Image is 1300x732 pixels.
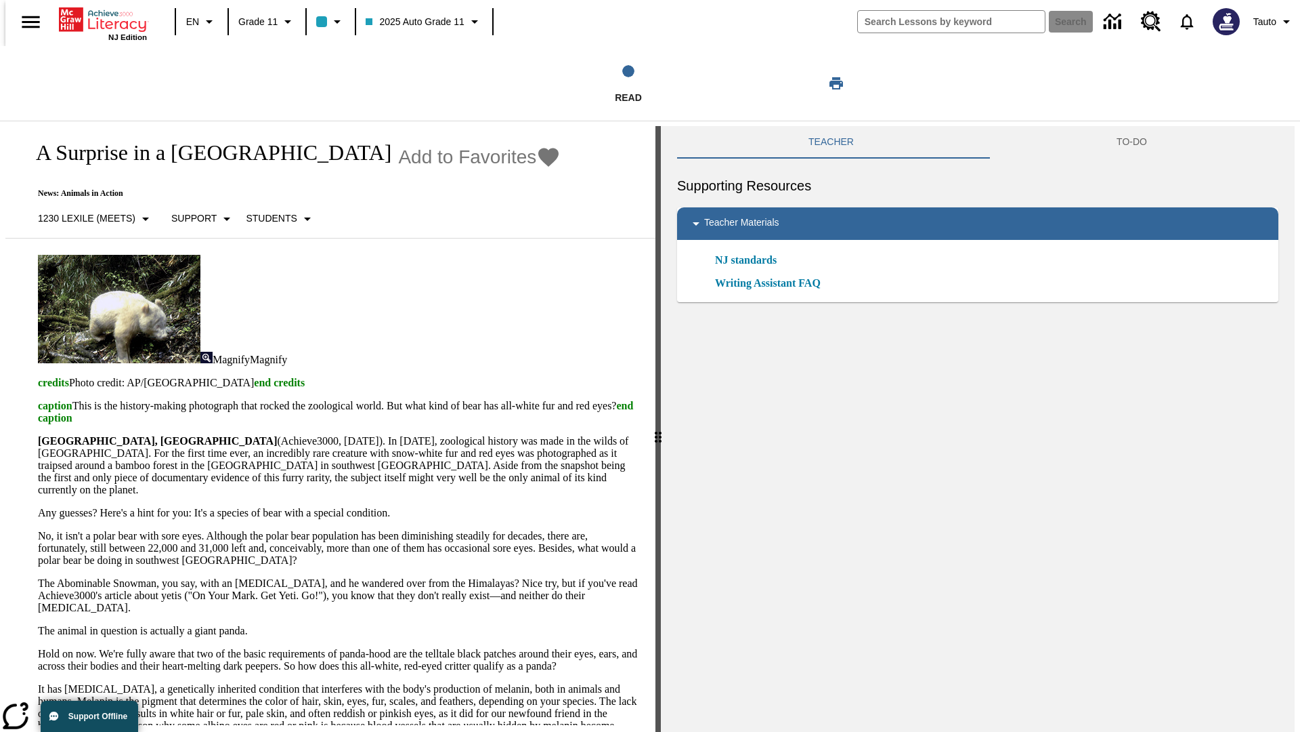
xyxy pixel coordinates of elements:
[250,354,287,365] span: Magnify
[240,207,320,231] button: Select Student
[38,530,639,567] p: No, it isn't a polar bear with sore eyes. Although the polar bear population has been diminishing...
[1096,3,1133,41] a: Data Center
[615,92,642,103] span: Read
[38,435,639,496] p: (Achieve3000, [DATE]). In [DATE], zoological history was made in the wilds of [GEOGRAPHIC_DATA]. ...
[38,507,639,519] p: Any guesses? Here's a hint for you: It's a species of bear with a special condition.
[38,377,639,389] p: Photo credit: AP/[GEOGRAPHIC_DATA]
[715,275,829,291] a: Writing Assistant FAQ
[1205,4,1248,39] button: Select a new avatar
[38,255,200,363] img: albino pandas in China are sometimes mistaken for polar bears
[108,33,147,41] span: NJ Edition
[677,207,1278,240] div: Teacher Materials
[22,188,561,199] p: News: Animals in Action
[1248,9,1300,34] button: Profile/Settings
[1169,4,1205,39] a: Notifications
[1213,8,1240,35] img: Avatar
[166,207,240,231] button: Scaffolds, Support
[858,11,1045,33] input: search field
[254,377,305,388] span: end credits
[815,71,858,96] button: Print
[1133,3,1169,40] a: Resource Center, Will open in new tab
[1253,15,1276,29] span: Tauto
[366,15,464,29] span: 2025 Auto Grade 11
[200,352,213,363] img: Magnify
[704,216,779,232] p: Teacher Materials
[38,400,633,424] span: end caption
[38,211,135,226] p: 1230 Lexile (Meets)
[41,701,138,732] button: Support Offline
[677,126,1278,159] div: Instructional Panel Tabs
[453,46,804,121] button: Read step 1 of 1
[68,712,127,721] span: Support Offline
[715,252,785,268] a: NJ standards
[38,400,72,411] span: caption
[38,577,639,614] p: The Abominable Snowman, you say, with an [MEDICAL_DATA], and he wandered over from the Himalayas?...
[233,9,301,34] button: Grade: Grade 11, Select a grade
[677,126,985,159] button: Teacher
[180,9,223,34] button: Language: EN, Select a language
[38,377,69,388] span: credits
[677,175,1278,197] h6: Supporting Resources
[238,15,278,29] span: Grade 11
[360,9,487,34] button: Class: 2025 Auto Grade 11, Select your class
[661,126,1295,732] div: activity
[38,400,639,424] p: This is the history-making photograph that rocked the zoological world. But what kind of bear has...
[59,5,147,41] div: Home
[311,9,351,34] button: Class color is light blue. Change class color
[246,211,297,226] p: Students
[213,354,250,365] span: Magnify
[38,648,639,672] p: Hold on now. We're fully aware that two of the basic requirements of panda-hood are the telltale ...
[186,15,199,29] span: EN
[5,126,655,725] div: reading
[398,146,536,168] span: Add to Favorites
[38,625,639,637] p: The animal in question is actually a giant panda.
[22,140,391,165] h1: A Surprise in a [GEOGRAPHIC_DATA]
[32,207,159,231] button: Select Lexile, 1230 Lexile (Meets)
[171,211,217,226] p: Support
[38,435,277,447] strong: [GEOGRAPHIC_DATA], [GEOGRAPHIC_DATA]
[655,126,661,732] div: Press Enter or Spacebar and then press right and left arrow keys to move the slider
[398,145,561,169] button: Add to Favorites - A Surprise in a Bamboo Forest
[11,2,51,42] button: Open side menu
[985,126,1278,159] button: TO-DO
